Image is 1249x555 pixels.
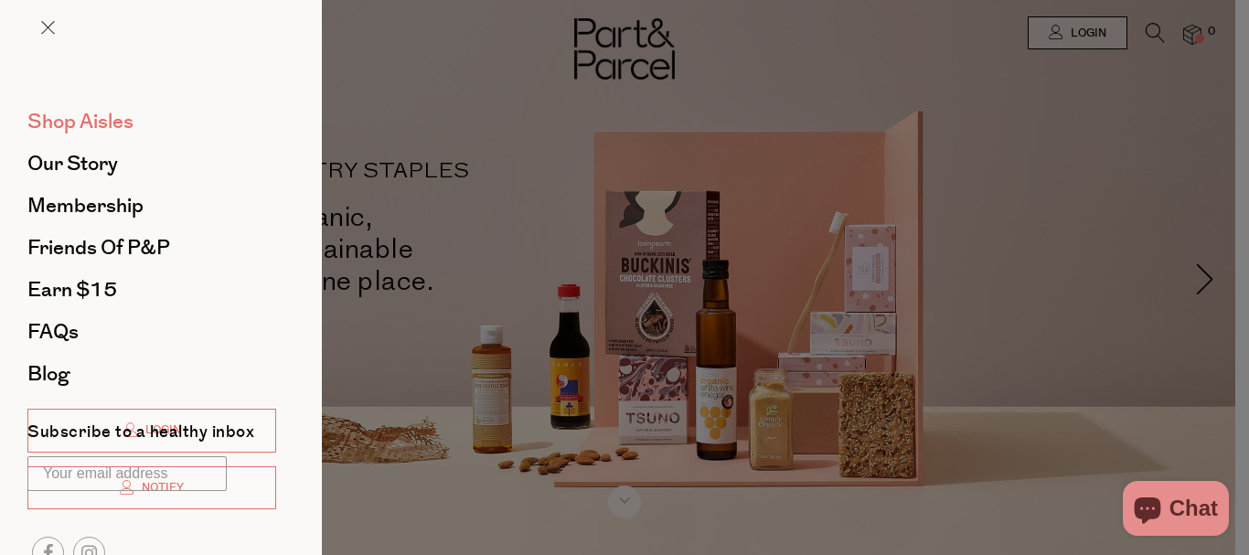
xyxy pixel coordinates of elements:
[27,275,117,304] span: Earn $15
[27,456,227,491] input: Your email address
[27,233,170,262] span: Friends of P&P
[27,280,276,300] a: Earn $15
[27,409,276,453] a: Login
[27,154,276,174] a: Our Story
[27,107,133,136] span: Shop Aisles
[27,149,118,178] span: Our Story
[27,238,276,258] a: Friends of P&P
[27,196,276,216] a: Membership
[27,322,276,342] a: FAQs
[27,359,69,389] span: Blog
[27,364,276,384] a: Blog
[27,317,79,347] span: FAQs
[27,424,254,447] label: Subscribe to a healthy inbox
[27,191,144,220] span: Membership
[27,112,276,132] a: Shop Aisles
[1117,481,1234,540] inbox-online-store-chat: Shopify online store chat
